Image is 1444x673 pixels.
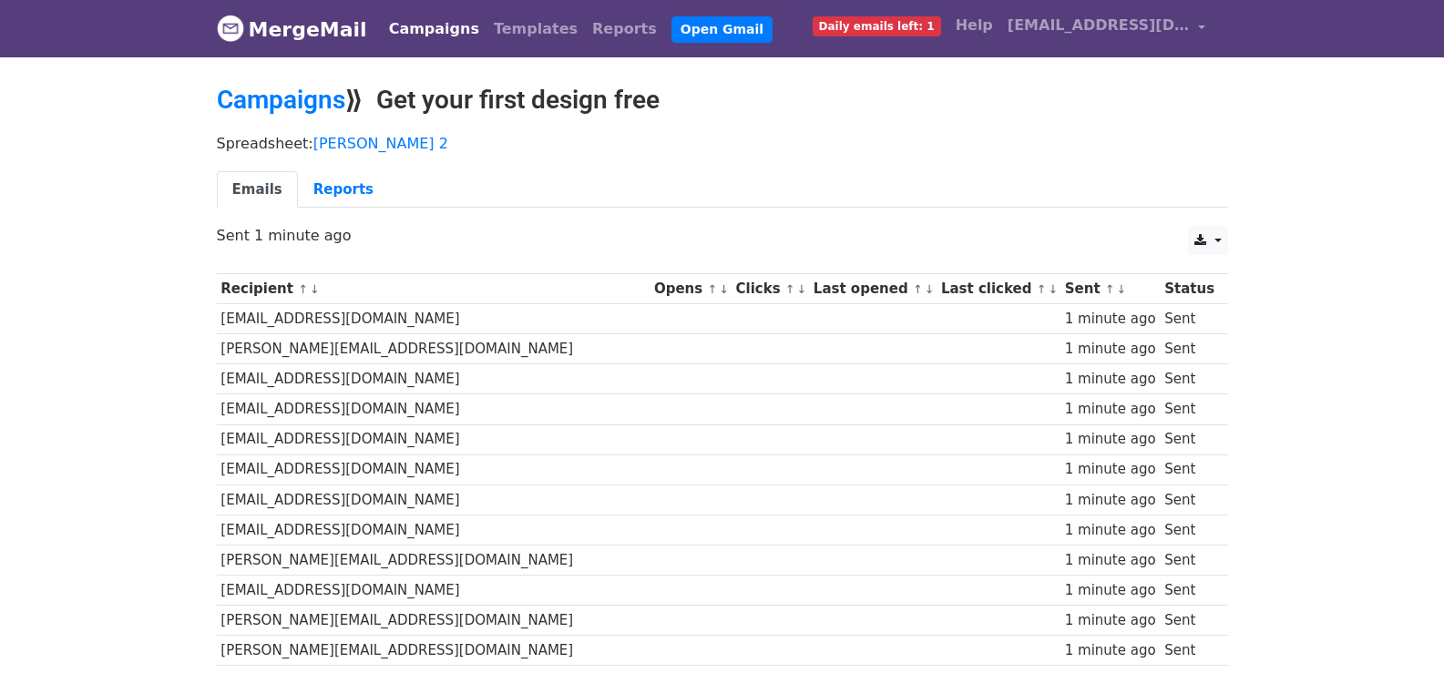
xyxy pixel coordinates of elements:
a: [EMAIL_ADDRESS][DOMAIN_NAME] [1000,7,1214,50]
div: 1 minute ago [1065,309,1156,330]
a: Reports [298,171,389,209]
td: [PERSON_NAME][EMAIL_ADDRESS][DOMAIN_NAME] [217,334,650,364]
a: ↑ [707,282,717,296]
th: Status [1160,274,1218,304]
td: [EMAIL_ADDRESS][DOMAIN_NAME] [217,576,650,606]
div: 1 minute ago [1065,369,1156,390]
div: 1 minute ago [1065,610,1156,631]
a: ↓ [925,282,935,296]
td: Sent [1160,304,1218,334]
td: Sent [1160,364,1218,394]
td: Sent [1160,515,1218,545]
span: Daily emails left: 1 [813,16,941,36]
td: Sent [1160,394,1218,424]
p: Sent 1 minute ago [217,226,1228,245]
a: Emails [217,171,298,209]
a: MergeMail [217,10,367,48]
a: Reports [585,11,664,47]
td: [PERSON_NAME][EMAIL_ADDRESS][DOMAIN_NAME] [217,606,650,636]
div: 1 minute ago [1065,550,1156,571]
div: 1 minute ago [1065,459,1156,480]
th: Opens [650,274,732,304]
div: 1 minute ago [1065,520,1156,541]
div: 1 minute ago [1065,339,1156,360]
a: Daily emails left: 1 [805,7,948,44]
a: ↓ [797,282,807,296]
a: ↑ [1105,282,1115,296]
td: Sent [1160,606,1218,636]
td: [PERSON_NAME][EMAIL_ADDRESS][DOMAIN_NAME] [217,545,650,575]
td: Sent [1160,576,1218,606]
td: [EMAIL_ADDRESS][DOMAIN_NAME] [217,394,650,424]
th: Recipient [217,274,650,304]
a: ↑ [1037,282,1047,296]
h2: ⟫ Get your first design free [217,85,1228,116]
p: Spreadsheet: [217,134,1228,153]
a: Templates [486,11,585,47]
th: Sent [1060,274,1160,304]
div: 1 minute ago [1065,429,1156,450]
a: ↑ [913,282,923,296]
img: MergeMail logo [217,15,244,42]
div: 1 minute ago [1065,490,1156,511]
td: [EMAIL_ADDRESS][DOMAIN_NAME] [217,424,650,454]
span: [EMAIL_ADDRESS][DOMAIN_NAME] [1008,15,1190,36]
a: Campaigns [217,85,345,115]
td: [EMAIL_ADDRESS][DOMAIN_NAME] [217,515,650,545]
td: [EMAIL_ADDRESS][DOMAIN_NAME] [217,484,650,515]
td: [PERSON_NAME][EMAIL_ADDRESS][DOMAIN_NAME] [217,636,650,666]
a: ↓ [1117,282,1127,296]
a: ↑ [785,282,795,296]
td: Sent [1160,636,1218,666]
td: Sent [1160,545,1218,575]
td: [EMAIL_ADDRESS][DOMAIN_NAME] [217,304,650,334]
a: Open Gmail [671,16,773,43]
th: Last clicked [937,274,1060,304]
td: Sent [1160,424,1218,454]
td: Sent [1160,334,1218,364]
td: Sent [1160,484,1218,515]
a: ↓ [310,282,320,296]
a: [PERSON_NAME] 2 [313,135,448,152]
td: [EMAIL_ADDRESS][DOMAIN_NAME] [217,364,650,394]
a: ↑ [298,282,308,296]
a: Campaigns [382,11,486,47]
th: Clicks [732,274,809,304]
a: Help [948,7,1000,44]
a: ↓ [1048,282,1058,296]
td: Sent [1160,454,1218,484]
th: Last opened [809,274,937,304]
div: 1 minute ago [1065,399,1156,420]
div: 1 minute ago [1065,580,1156,601]
td: [EMAIL_ADDRESS][DOMAIN_NAME] [217,454,650,484]
a: ↓ [719,282,729,296]
div: 1 minute ago [1065,640,1156,661]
